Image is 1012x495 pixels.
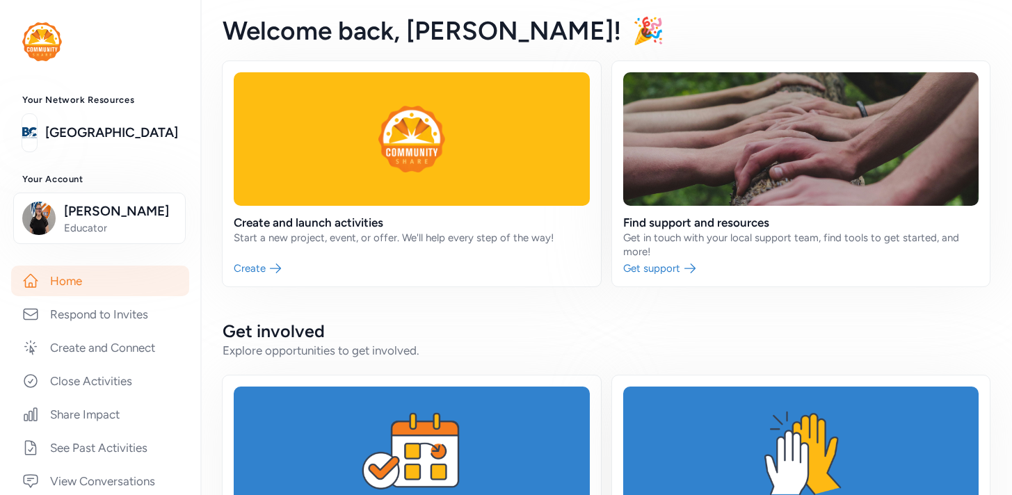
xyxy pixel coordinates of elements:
[22,117,37,148] img: logo
[13,193,186,244] button: [PERSON_NAME]Educator
[11,399,189,430] a: Share Impact
[11,432,189,463] a: See Past Activities
[632,15,664,46] span: 🎉
[22,174,178,185] h3: Your Account
[11,266,189,296] a: Home
[223,342,990,359] div: Explore opportunities to get involved.
[64,202,177,221] span: [PERSON_NAME]
[22,22,62,61] img: logo
[45,123,178,143] a: [GEOGRAPHIC_DATA]
[223,15,621,46] span: Welcome back , [PERSON_NAME]!
[11,332,189,363] a: Create and Connect
[11,366,189,396] a: Close Activities
[11,299,189,330] a: Respond to Invites
[22,95,178,106] h3: Your Network Resources
[64,221,177,235] span: Educator
[223,320,990,342] h2: Get involved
